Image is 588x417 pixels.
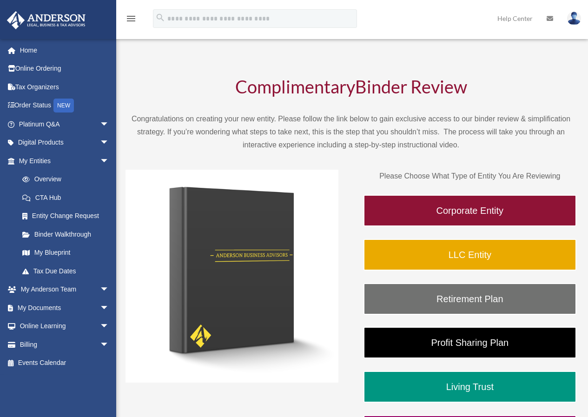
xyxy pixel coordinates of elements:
a: menu [126,16,137,24]
p: Please Choose What Type of Entity You Are Reviewing [363,170,576,183]
a: Retirement Plan [363,283,576,315]
span: arrow_drop_down [100,298,119,318]
span: arrow_drop_down [100,280,119,299]
span: arrow_drop_down [100,335,119,354]
div: NEW [53,99,74,113]
a: Binder Walkthrough [13,225,119,244]
a: My Blueprint [13,244,123,262]
span: Binder Review [355,76,467,97]
p: Congratulations on creating your new entity. Please follow the link below to gain exclusive acces... [126,113,576,152]
a: Digital Productsarrow_drop_down [7,133,123,152]
a: Overview [13,170,123,189]
span: Complimentary [235,76,355,97]
a: Living Trust [363,371,576,403]
span: arrow_drop_down [100,152,119,171]
img: User Pic [567,12,581,25]
a: Online Ordering [7,60,123,78]
i: search [155,13,165,23]
a: Tax Organizers [7,78,123,96]
a: My Documentsarrow_drop_down [7,298,123,317]
a: Home [7,41,123,60]
a: Entity Change Request [13,207,123,225]
a: LLC Entity [363,239,576,271]
i: menu [126,13,137,24]
a: Platinum Q&Aarrow_drop_down [7,115,123,133]
span: arrow_drop_down [100,115,119,134]
a: My Anderson Teamarrow_drop_down [7,280,123,299]
a: Tax Due Dates [13,262,123,280]
span: arrow_drop_down [100,133,119,152]
span: arrow_drop_down [100,317,119,336]
a: Profit Sharing Plan [363,327,576,358]
a: Online Learningarrow_drop_down [7,317,123,336]
a: Corporate Entity [363,195,576,226]
a: My Entitiesarrow_drop_down [7,152,123,170]
a: Events Calendar [7,354,123,372]
a: Billingarrow_drop_down [7,335,123,354]
a: Order StatusNEW [7,96,123,115]
a: CTA Hub [13,188,123,207]
img: Anderson Advisors Platinum Portal [4,11,88,29]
